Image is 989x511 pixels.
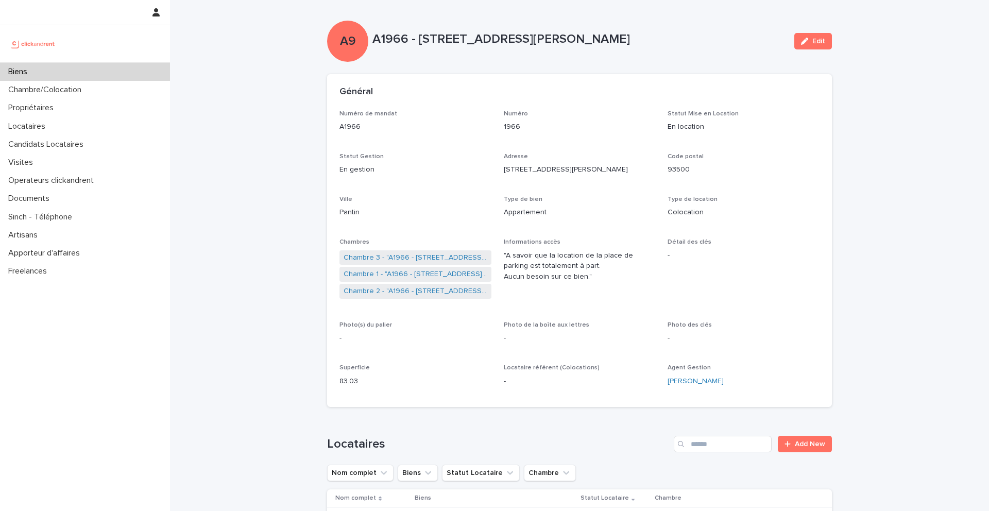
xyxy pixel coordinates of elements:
[668,111,739,117] span: Statut Mise en Location
[668,196,718,202] span: Type de location
[668,333,820,344] p: -
[344,269,487,280] a: Chambre 1 - "A1966 - [STREET_ADDRESS][PERSON_NAME]"
[4,158,41,167] p: Visites
[794,33,832,49] button: Edit
[581,492,629,504] p: Statut Locataire
[4,103,62,113] p: Propriétaires
[668,250,820,261] p: -
[674,436,772,452] input: Search
[339,87,373,98] h2: Général
[504,322,589,328] span: Photo de la boîte aux lettres
[339,164,491,175] p: En gestion
[504,376,656,387] p: -
[504,154,528,160] span: Adresse
[504,111,528,117] span: Numéro
[339,154,384,160] span: Statut Gestion
[339,111,397,117] span: Numéro de mandat
[344,252,487,263] a: Chambre 3 - "A1966 - [STREET_ADDRESS][PERSON_NAME]"
[504,164,656,175] p: [STREET_ADDRESS][PERSON_NAME]
[4,212,80,222] p: Sinch - Téléphone
[4,194,58,203] p: Documents
[8,33,58,54] img: UCB0brd3T0yccxBKYDjQ
[504,333,656,344] p: -
[504,207,656,218] p: Appartement
[372,32,786,47] p: A1966 - [STREET_ADDRESS][PERSON_NAME]
[339,207,491,218] p: Pantin
[344,286,487,297] a: Chambre 2 - "A1966 - [STREET_ADDRESS][PERSON_NAME]"
[335,492,376,504] p: Nom complet
[668,207,820,218] p: Colocation
[655,492,681,504] p: Chambre
[339,239,369,245] span: Chambres
[339,122,491,132] p: A1966
[778,436,832,452] a: Add New
[398,465,438,481] button: Biens
[504,196,542,202] span: Type de bien
[668,365,711,371] span: Agent Gestion
[812,38,825,45] span: Edit
[668,376,724,387] a: [PERSON_NAME]
[339,365,370,371] span: Superficie
[668,322,712,328] span: Photo des clés
[504,250,656,282] p: "A savoir que la location de la place de parking est totalement à part. Aucun besoin sur ce bien."
[4,248,88,258] p: Apporteur d'affaires
[327,465,394,481] button: Nom complet
[4,67,36,77] p: Biens
[327,437,670,452] h1: Locataires
[504,122,656,132] p: 1966
[339,196,352,202] span: Ville
[4,266,55,276] p: Freelances
[339,322,392,328] span: Photo(s) du palier
[504,239,560,245] span: Informations accès
[524,465,576,481] button: Chambre
[339,333,491,344] p: -
[4,140,92,149] p: Candidats Locataires
[4,176,102,185] p: Operateurs clickandrent
[442,465,520,481] button: Statut Locataire
[795,440,825,448] span: Add New
[4,230,46,240] p: Artisans
[4,85,90,95] p: Chambre/Colocation
[415,492,431,504] p: Biens
[339,376,491,387] p: 83.03
[668,239,711,245] span: Détail des clés
[668,122,820,132] p: En location
[504,365,600,371] span: Locataire référent (Colocations)
[668,154,704,160] span: Code postal
[4,122,54,131] p: Locataires
[668,164,820,175] p: 93500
